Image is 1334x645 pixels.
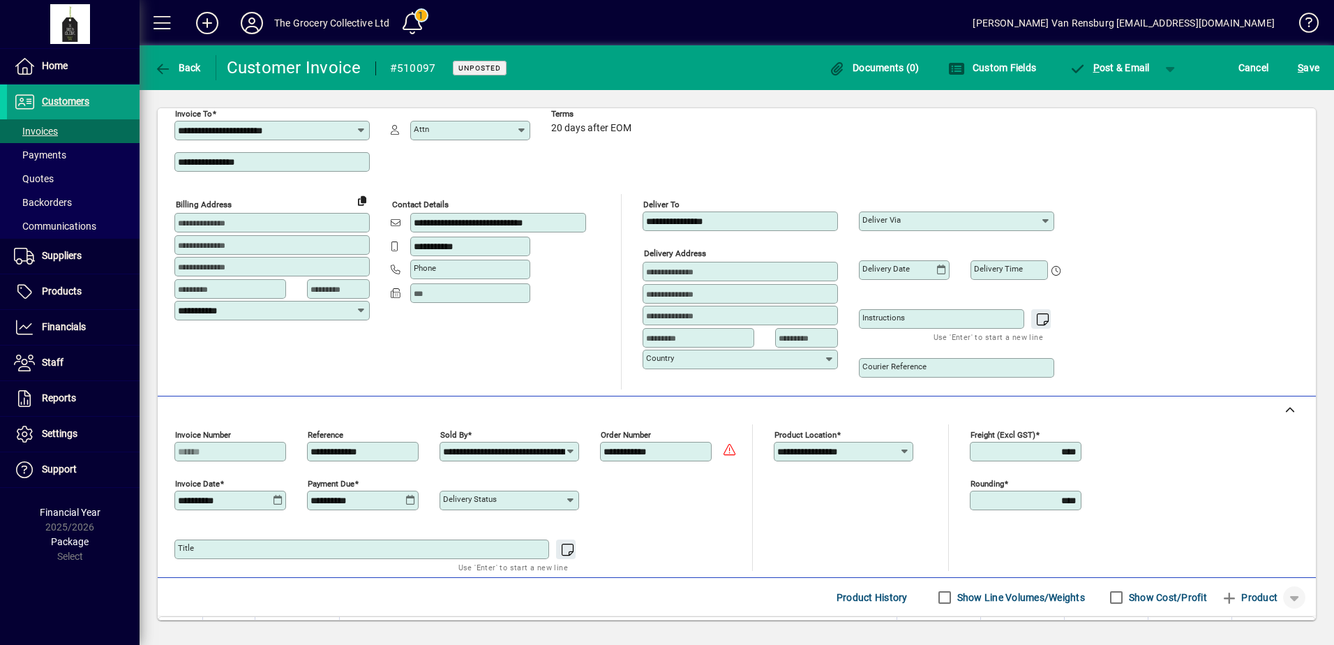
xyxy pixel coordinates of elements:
[1126,591,1207,605] label: Show Cost/Profit
[7,191,140,214] a: Backorders
[175,109,212,119] mat-label: Invoice To
[42,250,82,261] span: Suppliers
[14,221,96,232] span: Communications
[837,586,908,609] span: Product History
[458,559,568,575] mat-hint: Use 'Enter' to start a new line
[1093,62,1100,73] span: P
[42,96,89,107] span: Customers
[7,452,140,487] a: Support
[7,310,140,345] a: Financials
[7,346,140,380] a: Staff
[862,264,910,274] mat-label: Delivery date
[14,197,72,208] span: Backorders
[7,167,140,191] a: Quotes
[973,12,1275,34] div: [PERSON_NAME] Van Rensburg [EMAIL_ADDRESS][DOMAIN_NAME]
[934,329,1043,345] mat-hint: Use 'Enter' to start a new line
[774,430,837,440] mat-label: Product location
[185,10,230,36] button: Add
[7,381,140,416] a: Reports
[1062,55,1157,80] button: Post & Email
[7,49,140,84] a: Home
[601,430,651,440] mat-label: Order number
[1298,62,1303,73] span: S
[948,62,1036,73] span: Custom Fields
[1221,586,1277,609] span: Product
[7,417,140,452] a: Settings
[7,274,140,309] a: Products
[230,10,274,36] button: Profile
[175,479,220,489] mat-label: Invoice date
[1289,3,1317,48] a: Knowledge Base
[390,57,436,80] div: #510097
[42,321,86,332] span: Financials
[1235,55,1273,80] button: Cancel
[42,464,77,475] span: Support
[646,353,674,363] mat-label: Country
[175,430,231,440] mat-label: Invoice number
[308,430,343,440] mat-label: Reference
[829,62,920,73] span: Documents (0)
[7,214,140,238] a: Communications
[7,143,140,167] a: Payments
[7,239,140,274] a: Suppliers
[42,60,68,71] span: Home
[14,149,66,161] span: Payments
[974,264,1023,274] mat-label: Delivery time
[458,64,501,73] span: Unposted
[42,357,63,368] span: Staff
[551,123,631,134] span: 20 days after EOM
[7,119,140,143] a: Invoices
[825,55,923,80] button: Documents (0)
[40,507,100,518] span: Financial Year
[862,362,927,371] mat-label: Courier Reference
[551,110,635,119] span: Terms
[862,215,901,225] mat-label: Deliver via
[414,124,429,134] mat-label: Attn
[42,428,77,439] span: Settings
[954,591,1085,605] label: Show Line Volumes/Weights
[42,392,76,403] span: Reports
[42,286,82,297] span: Products
[1069,62,1150,73] span: ost & Email
[414,263,436,273] mat-label: Phone
[1294,55,1323,80] button: Save
[274,12,390,34] div: The Grocery Collective Ltd
[970,479,1004,489] mat-label: Rounding
[1214,585,1284,610] button: Product
[440,430,467,440] mat-label: Sold by
[862,313,905,322] mat-label: Instructions
[151,55,204,80] button: Back
[14,126,58,137] span: Invoices
[945,55,1040,80] button: Custom Fields
[831,585,913,610] button: Product History
[351,189,373,212] button: Copy to Delivery address
[970,430,1035,440] mat-label: Freight (excl GST)
[443,494,497,504] mat-label: Delivery status
[1238,57,1269,79] span: Cancel
[140,55,216,80] app-page-header-button: Back
[14,173,54,184] span: Quotes
[308,479,354,489] mat-label: Payment due
[51,536,89,547] span: Package
[154,62,201,73] span: Back
[227,57,361,79] div: Customer Invoice
[1298,57,1319,79] span: ave
[643,200,680,209] mat-label: Deliver To
[178,543,194,553] mat-label: Title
